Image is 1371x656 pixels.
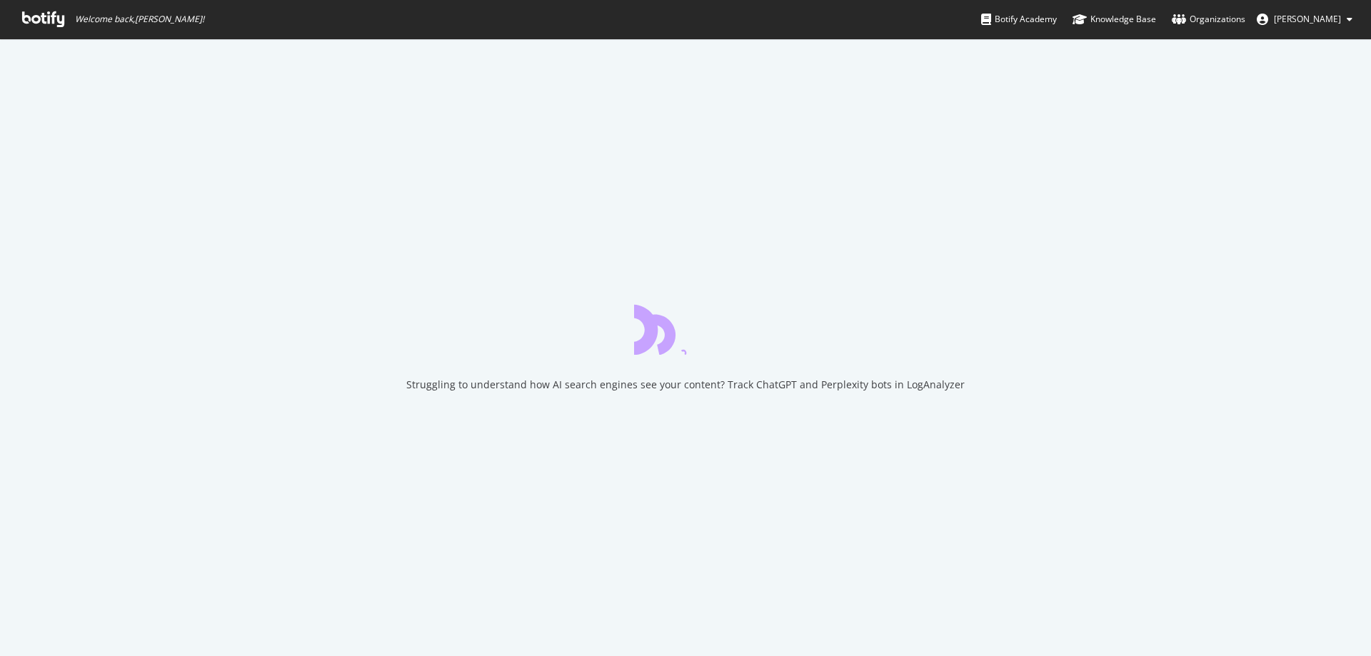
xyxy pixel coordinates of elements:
[981,12,1057,26] div: Botify Academy
[406,378,965,392] div: Struggling to understand how AI search engines see your content? Track ChatGPT and Perplexity bot...
[1172,12,1245,26] div: Organizations
[1245,8,1364,31] button: [PERSON_NAME]
[1073,12,1156,26] div: Knowledge Base
[1274,13,1341,25] span: Dawn Rajah
[634,303,737,355] div: animation
[75,14,204,25] span: Welcome back, [PERSON_NAME] !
